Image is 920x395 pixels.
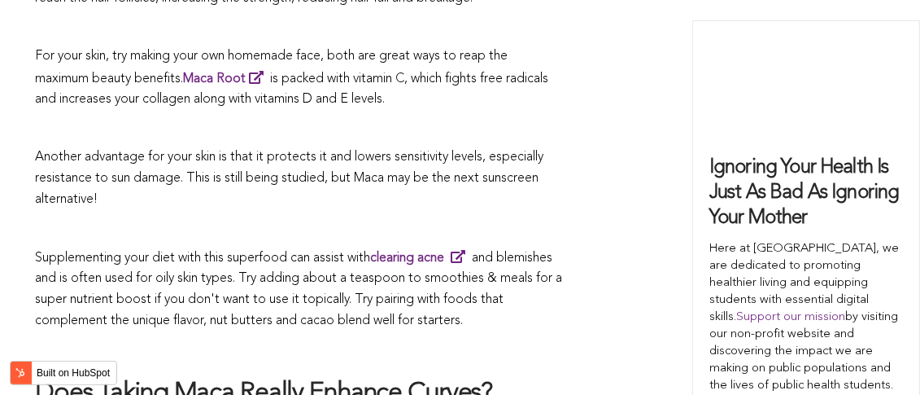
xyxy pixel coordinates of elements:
[35,252,562,328] span: Supplementing your diet with this superfood can assist with and blemishes and is often used for o...
[30,362,116,384] label: Built on HubSpot
[370,252,444,266] strong: clearing acne
[35,72,548,107] span: is packed with vitamin C, which fights free radicals and increases your collagen along with vitam...
[839,317,920,395] iframe: Chat Widget
[370,252,472,266] a: clearing acne
[35,50,508,86] span: For your skin, try making your own homemade face, both are great ways to reap the maximum beauty ...
[10,361,117,385] button: Built on HubSpot
[35,151,543,205] span: Another advantage for your skin is that it protects it and lowers sensitivity levels, especially ...
[11,363,30,383] img: HubSpot sprocket logo
[183,72,270,86] a: Maca Root
[183,72,246,86] span: Maca Root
